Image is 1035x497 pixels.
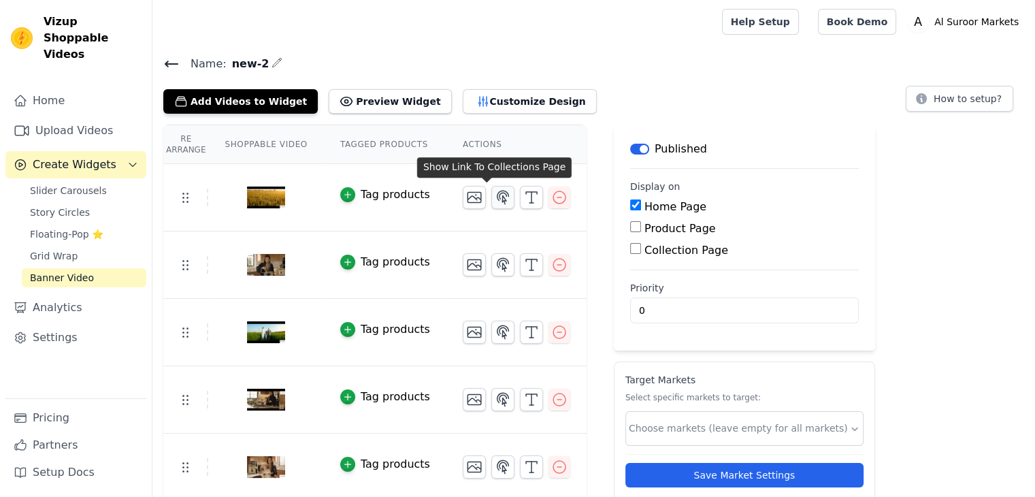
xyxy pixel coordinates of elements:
[5,324,146,351] a: Settings
[644,200,706,213] label: Home Page
[247,367,285,432] img: vizup-images-cb52.png
[30,249,78,263] span: Grid Wrap
[463,186,486,209] button: Change Thumbnail
[22,246,146,266] a: Grid Wrap
[463,455,486,479] button: Change Thumbnail
[5,87,146,114] a: Home
[272,54,282,73] div: Edit Name
[907,10,1024,34] button: A Al Suroor Markets
[361,187,430,203] div: Tag products
[463,388,486,411] button: Change Thumbnail
[361,389,430,405] div: Tag products
[30,227,103,241] span: Floating-Pop ⭐
[629,421,849,436] input: Choose markets (leave empty for all markets)
[22,203,146,222] a: Story Circles
[30,184,107,197] span: Slider Carousels
[340,321,430,338] button: Tag products
[5,459,146,486] a: Setup Docs
[44,14,141,63] span: Vizup Shoppable Videos
[180,56,227,72] span: Name:
[163,125,208,164] th: Re Arrange
[463,89,597,114] button: Customize Design
[906,95,1013,108] a: How to setup?
[625,463,864,487] button: Save Market Settings
[329,89,451,114] button: Preview Widget
[818,9,896,35] a: Book Demo
[5,117,146,144] a: Upload Videos
[340,187,430,203] button: Tag products
[30,206,90,219] span: Story Circles
[22,268,146,287] a: Banner Video
[22,225,146,244] a: Floating-Pop ⭐
[929,10,1024,34] p: Al Suroor Markets
[655,141,707,157] p: Published
[630,281,859,295] label: Priority
[630,180,680,193] legend: Display on
[5,404,146,432] a: Pricing
[361,321,430,338] div: Tag products
[324,125,446,164] th: Tagged Products
[33,157,116,173] span: Create Widgets
[247,300,285,365] img: vizup-images-24be.png
[722,9,799,35] a: Help Setup
[340,254,430,270] button: Tag products
[208,125,323,164] th: Shoppable Video
[5,294,146,321] a: Analytics
[906,86,1013,112] button: How to setup?
[5,151,146,178] button: Create Widgets
[463,253,486,276] button: Change Thumbnail
[11,27,33,49] img: Vizup
[30,271,94,285] span: Banner Video
[340,389,430,405] button: Tag products
[644,222,716,235] label: Product Page
[340,456,430,472] button: Tag products
[644,244,728,257] label: Collection Page
[463,321,486,344] button: Change Thumbnail
[914,15,922,29] text: A
[625,373,864,387] p: Target Markets
[446,125,587,164] th: Actions
[163,89,318,114] button: Add Videos to Widget
[227,56,269,72] span: new-2
[247,232,285,298] img: vizup-images-ae5f.png
[625,392,864,403] p: Select specific markets to target:
[5,432,146,459] a: Partners
[247,165,285,230] img: vizup-images-74bf.png
[22,181,146,200] a: Slider Carousels
[361,254,430,270] div: Tag products
[361,456,430,472] div: Tag products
